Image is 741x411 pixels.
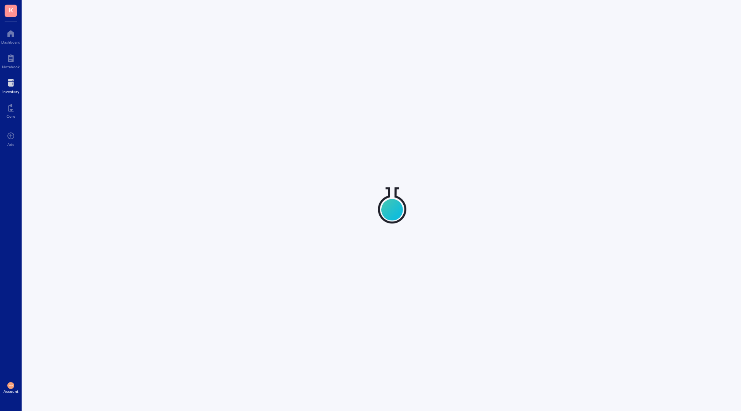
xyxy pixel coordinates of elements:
[1,27,20,44] a: Dashboard
[7,114,15,118] div: Core
[2,89,19,94] div: Inventory
[9,5,13,15] span: K
[2,64,20,69] div: Notebook
[9,384,13,387] span: DM
[3,389,19,394] div: Account
[2,77,19,94] a: Inventory
[2,52,20,69] a: Notebook
[1,40,20,44] div: Dashboard
[7,142,15,147] div: Add
[7,101,15,118] a: Core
